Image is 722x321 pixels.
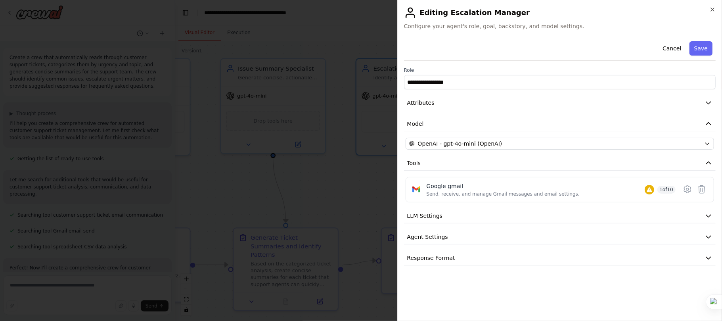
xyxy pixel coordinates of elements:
button: Attributes [404,96,716,110]
span: LLM Settings [407,212,443,220]
button: Model [404,117,716,131]
span: 1 of 10 [657,186,676,194]
button: Delete tool [695,182,709,196]
h2: Editing Escalation Manager [404,6,716,19]
button: Response Format [404,251,716,265]
img: Google gmail [411,184,422,195]
button: OpenAI - gpt-4o-mini (OpenAI) [406,138,714,150]
span: OpenAI - gpt-4o-mini (OpenAI) [418,140,502,148]
span: Response Format [407,254,455,262]
div: Send, receive, and manage Gmail messages and email settings. [427,191,580,197]
button: Tools [404,156,716,171]
span: Model [407,120,424,128]
button: LLM Settings [404,209,716,223]
span: Agent Settings [407,233,448,241]
button: Configure tool [680,182,695,196]
div: Google gmail [427,182,580,190]
span: Tools [407,159,421,167]
label: Role [404,67,716,73]
span: Configure your agent's role, goal, backstory, and model settings. [404,22,716,30]
button: Agent Settings [404,230,716,244]
button: Cancel [658,41,686,56]
button: Save [689,41,712,56]
span: Attributes [407,99,435,107]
